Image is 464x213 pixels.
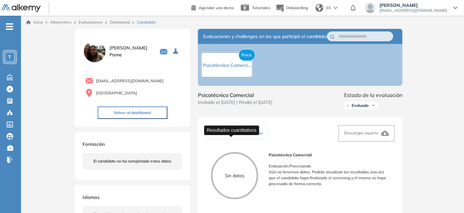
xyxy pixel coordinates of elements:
[338,125,395,142] button: Descargar reporte
[316,4,323,12] img: world
[9,54,11,60] span: T
[6,26,13,27] i: -
[269,169,389,187] p: Aún no tenemos datos. Podrás visualizar los resultados una vez que el candidato haya finalizado e...
[79,20,103,25] a: Evaluaciones
[137,19,156,25] span: Candidato
[286,5,308,10] span: Onboarding
[110,20,130,25] a: Dashboard
[26,19,43,25] a: Inicio
[203,33,327,40] span: Evaluaciones y challenges en los que participó el candidato
[239,49,255,61] span: Psico.
[83,39,107,64] img: PROFILE_MENU_LOGO_USER
[93,158,171,164] span: El candidato no ha completado estos datos
[326,5,331,11] span: ES
[83,141,105,147] span: Formación
[379,3,447,8] span: [PERSON_NAME]
[98,106,167,119] button: Volver al dashboard
[269,163,389,169] p: Evaluación : Procesando
[198,91,272,99] span: Psicotécnico Comercial
[379,8,447,13] span: [EMAIL_ADDRESS][DOMAIN_NAME]
[371,104,375,107] img: Ícono de flecha
[83,194,100,200] span: Idiomas
[199,5,234,10] span: Agendar una demo
[109,45,152,58] span: [PERSON_NAME] Pame
[344,91,402,99] span: Estado de la evaluación
[96,90,137,96] span: [GEOGRAPHIC_DATA]
[191,3,234,11] a: Agendar una demo
[334,7,338,9] img: arrow
[252,5,270,10] span: Tutoriales
[96,78,164,84] span: [EMAIL_ADDRESS][DOMAIN_NAME]
[1,4,41,12] img: Logo
[170,46,182,57] button: Seleccione la evaluación activa
[198,99,272,106] span: Invitado el [DATE] | Rindió el [DATE]
[352,103,369,108] span: Evaluado
[204,126,259,135] div: Resultados cuantitativos
[213,172,257,179] p: Sin datos
[269,152,389,158] span: Psicotécnico Comercial
[344,130,378,135] span: Descargar reporte
[50,20,71,25] span: Alkymetrics
[203,62,251,68] span: Psicotécnico Comerci...
[276,1,308,15] button: Onboarding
